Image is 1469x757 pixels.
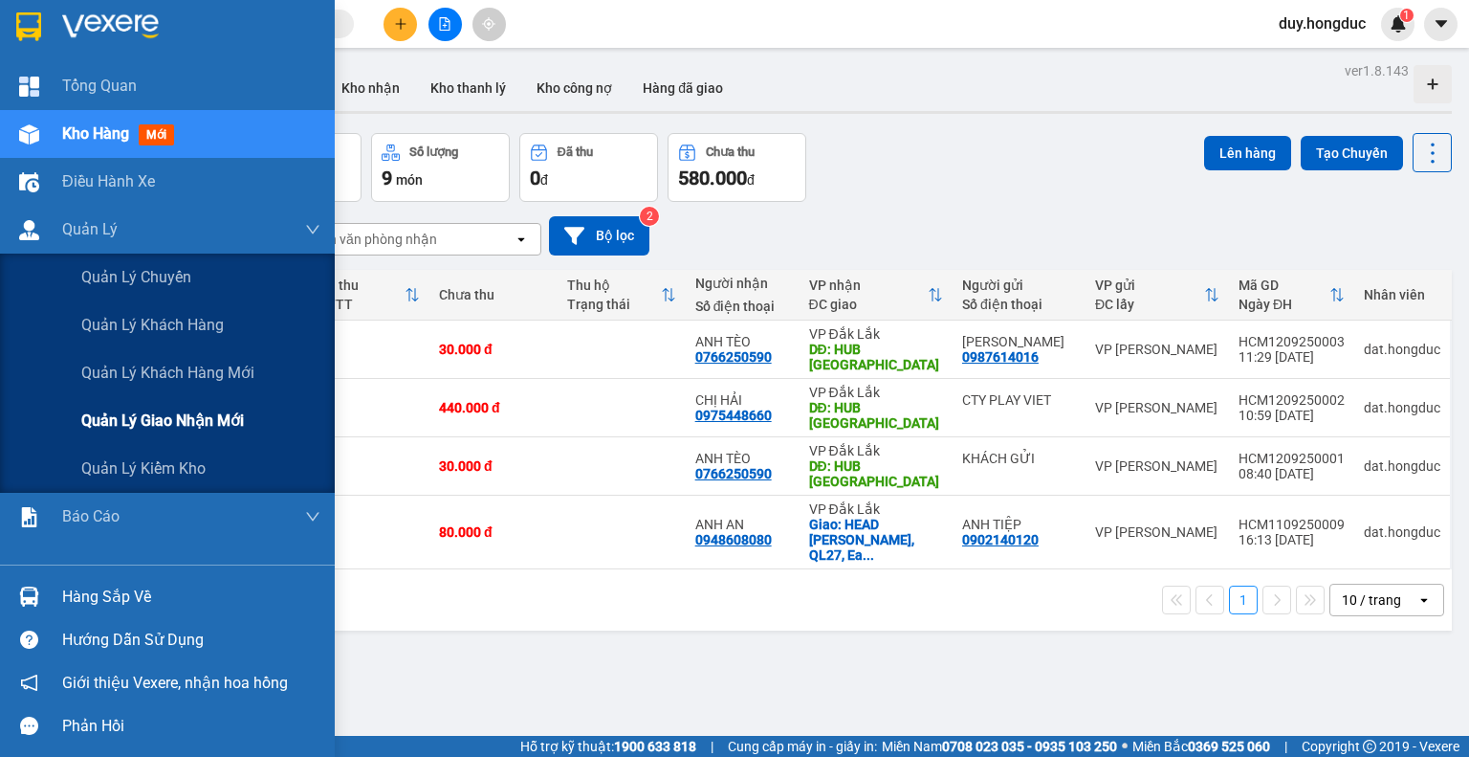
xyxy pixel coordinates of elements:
button: 1 [1229,586,1258,614]
div: VP Đắk Lắk [809,326,943,342]
div: ĐC lấy [1095,297,1204,312]
div: Người gửi [962,278,1076,293]
div: Người nhận [695,276,790,291]
span: 580.000 [678,167,747,189]
span: món [396,172,423,188]
th: Toggle SortBy [800,270,953,321]
span: 0 [530,167,540,189]
img: dashboard-icon [19,77,39,97]
div: DĐ: HUB TRUNG HÒA [809,400,943,431]
div: 440.000 đ [439,400,548,415]
span: Điều hành xe [62,169,155,193]
span: Quản lý chuyến [81,265,191,289]
svg: open [1416,592,1432,608]
img: warehouse-icon [19,220,39,240]
strong: 0708 023 035 - 0935 103 250 [942,739,1117,754]
span: Báo cáo [62,504,120,528]
span: plus [394,17,407,31]
span: Cung cấp máy in - giấy in: [728,736,877,757]
div: dat.hongduc [1364,342,1440,357]
div: Hàng sắp về [62,583,320,612]
div: KHÁCH GỬI [962,451,1076,466]
span: đ [540,172,548,188]
div: 0766250590 [695,349,772,365]
span: | [711,736,713,757]
div: Ngày ĐH [1239,297,1329,312]
div: Giao: HEAD LAI HƯƠNG, QL27, Ea Ktur [809,517,943,563]
th: Toggle SortBy [1229,270,1354,321]
div: Đã thu [558,145,593,159]
div: VP [PERSON_NAME] [1095,458,1219,474]
div: Thu hộ [567,278,661,293]
div: Chọn văn phòng nhận [305,230,437,249]
button: Bộ lọc [549,216,649,256]
button: Hàng đã giao [627,65,738,111]
span: ⚪️ [1122,743,1128,750]
div: VP Đắk Lắk [809,501,943,517]
div: 10 / trang [1342,590,1401,610]
button: Kho nhận [326,65,415,111]
sup: 1 [1400,9,1414,22]
div: dat.hongduc [1364,400,1440,415]
button: file-add [428,8,462,41]
div: CHỊ HẢI [695,392,790,408]
strong: 0369 525 060 [1188,739,1270,754]
button: caret-down [1424,8,1458,41]
img: warehouse-icon [19,587,39,607]
div: Số điện thoại [695,299,790,314]
div: 0948608080 [695,532,772,547]
div: 0987614016 [962,349,1039,365]
div: 08:40 [DATE] [1239,466,1345,481]
th: Toggle SortBy [308,270,428,321]
div: ANH TIỆP [962,517,1076,532]
span: down [305,222,320,237]
div: 16:13 [DATE] [1239,532,1345,547]
span: aim [482,17,495,31]
span: duy.hongduc [1263,11,1381,35]
div: ANH TÈO [695,334,790,349]
div: Đã thu [318,278,404,293]
div: ANH TÈO [695,451,790,466]
span: Giới thiệu Vexere, nhận hoa hồng [62,671,288,695]
div: 80.000 đ [439,524,548,540]
span: file-add [438,17,451,31]
div: 30.000 đ [439,342,548,357]
span: Miền Bắc [1132,736,1270,757]
span: Quản lý giao nhận mới [81,409,244,433]
button: Chưa thu580.000đ [668,133,806,202]
div: ANH DUY [962,334,1076,349]
div: HCM1109250009 [1239,517,1345,532]
div: 11:29 [DATE] [1239,349,1345,365]
img: solution-icon [19,507,39,527]
div: Tạo kho hàng mới [1414,65,1452,103]
div: Chưa thu [706,145,755,159]
div: dat.hongduc [1364,458,1440,474]
span: Hỗ trợ kỹ thuật: [520,736,696,757]
div: CTY PLAY VIET [962,392,1076,408]
div: Số điện thoại [962,297,1076,312]
span: mới [139,124,174,145]
span: Quản lý khách hàng mới [81,361,254,385]
div: HTTT [318,297,404,312]
div: VP nhận [809,278,928,293]
div: HCM1209250001 [1239,451,1345,466]
img: warehouse-icon [19,172,39,192]
div: ANH AN [695,517,790,532]
button: Kho công nợ [521,65,627,111]
span: Quản lý kiểm kho [81,456,206,480]
div: Hướng dẫn sử dụng [62,626,320,655]
div: ver 1.8.143 [1345,60,1409,81]
div: VP [PERSON_NAME] [1095,400,1219,415]
div: Chưa thu [439,287,548,302]
button: plus [384,8,417,41]
div: VP Đắk Lắk [809,385,943,400]
span: 1 [1403,9,1410,22]
button: Số lượng9món [371,133,510,202]
div: dat.hongduc [1364,524,1440,540]
div: DĐ: HUB TRUNG HÒA [809,458,943,489]
div: VP [PERSON_NAME] [1095,524,1219,540]
div: ĐC giao [809,297,928,312]
svg: open [514,232,529,247]
span: 9 [382,167,392,189]
div: VP [PERSON_NAME] [1095,342,1219,357]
